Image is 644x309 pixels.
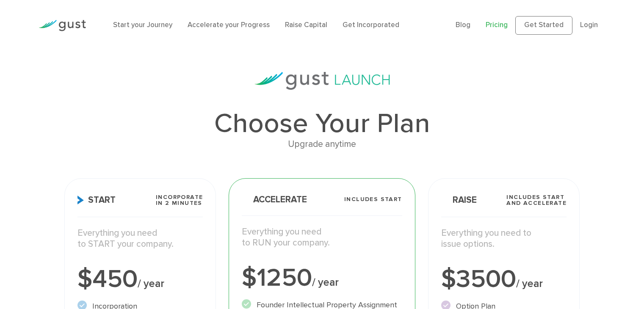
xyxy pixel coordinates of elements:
[285,21,327,29] a: Raise Capital
[188,21,270,29] a: Accelerate your Progress
[39,20,86,31] img: Gust Logo
[77,267,203,292] div: $450
[242,265,402,291] div: $1250
[77,228,203,250] p: Everything you need to START your company.
[77,196,116,204] span: Start
[486,21,508,29] a: Pricing
[64,137,580,152] div: Upgrade anytime
[506,194,567,206] span: Includes START and ACCELERATE
[456,21,470,29] a: Blog
[580,21,598,29] a: Login
[77,196,84,204] img: Start Icon X2
[344,196,402,202] span: Includes START
[138,277,164,290] span: / year
[242,195,307,204] span: Accelerate
[64,110,580,137] h1: Choose Your Plan
[516,277,543,290] span: / year
[343,21,399,29] a: Get Incorporated
[441,267,567,292] div: $3500
[156,194,203,206] span: Incorporate in 2 Minutes
[254,72,390,90] img: gust-launch-logos.svg
[242,226,402,249] p: Everything you need to RUN your company.
[515,16,572,35] a: Get Started
[113,21,172,29] a: Start your Journey
[441,196,477,204] span: Raise
[441,228,567,250] p: Everything you need to issue options.
[312,276,339,289] span: / year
